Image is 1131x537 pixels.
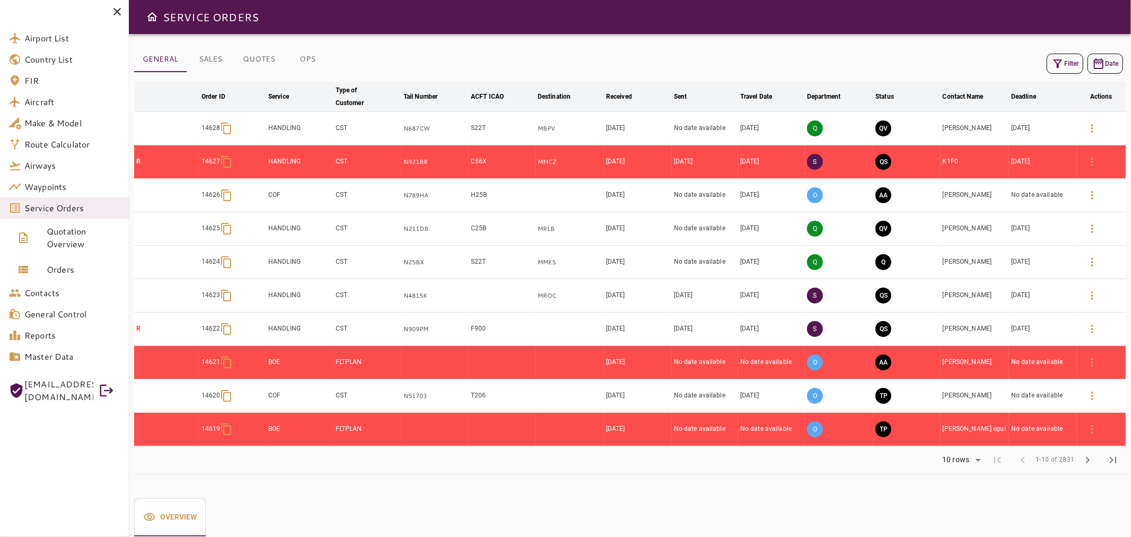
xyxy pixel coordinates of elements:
p: 14620 [201,391,221,400]
p: N211DB [404,224,467,233]
div: Tail Number [404,90,437,103]
button: AWAITING ASSIGNMENT [875,187,891,203]
td: No date available [672,379,738,413]
span: Department [807,90,854,103]
div: Contact Name [943,90,984,103]
div: Type of Customer [336,84,385,109]
td: [DATE] [1009,212,1077,246]
td: [PERSON_NAME] [941,212,1010,246]
button: TRIP PREPARATION [875,388,891,404]
td: [PERSON_NAME] [941,379,1010,413]
button: Details [1080,116,1105,141]
p: 14622 [201,324,221,333]
p: MBPV [538,124,602,133]
span: chevron_right [1081,454,1094,466]
p: MMES [538,258,602,267]
span: ACFT ICAO [471,90,518,103]
button: Details [1080,183,1105,208]
p: 14626 [201,190,221,200]
span: Airways [24,159,120,172]
button: Details [1080,216,1105,241]
span: Travel Date [740,90,786,103]
button: QUOTE SENT [875,321,891,337]
td: [DATE] [672,313,738,346]
span: Make & Model [24,117,120,129]
td: HANDLING [266,145,334,179]
td: [DATE] [604,346,672,379]
td: [DATE] [604,179,672,212]
span: last_page [1107,454,1119,466]
p: O [807,388,823,404]
td: CST [334,145,401,179]
td: No date available [1009,379,1077,413]
td: HANDLING [266,212,334,246]
span: Status [875,90,908,103]
span: Master Data [24,350,120,363]
td: [DATE] [1009,279,1077,313]
td: CST [334,279,401,313]
td: [DATE] [1009,313,1077,346]
button: Details [1080,316,1105,342]
p: R [136,157,197,166]
span: Order ID [201,90,239,103]
p: N4815K [404,291,467,300]
button: QUOTING [875,254,891,270]
p: 14621 [201,358,221,367]
span: Tail Number [404,90,451,103]
button: QUOTES [234,47,284,72]
div: ACFT ICAO [471,90,504,103]
td: [DATE] [738,112,805,145]
span: Service Orders [24,202,120,214]
span: Last Page [1100,447,1126,473]
td: H25B [469,179,536,212]
td: FLTPLAN [334,413,401,446]
div: Sent [674,90,687,103]
td: HANDLING [266,246,334,279]
td: [DATE] [604,246,672,279]
span: Quotation Overview [47,225,120,250]
p: O [807,187,823,203]
td: CST [334,212,401,246]
span: Route Calculator [24,138,120,151]
td: [DATE] [738,246,805,279]
span: 1-10 of 2831 [1036,455,1075,465]
button: TRIP PREPARATION [875,421,891,437]
button: GENERAL [134,47,187,72]
td: FLTPLAN [334,346,401,379]
span: Sent [674,90,701,103]
button: Details [1080,283,1105,308]
td: No date available [672,179,738,212]
button: Details [1080,383,1105,409]
td: [PERSON_NAME] [941,179,1010,212]
td: T206 [469,379,536,413]
button: OPS [284,47,331,72]
td: [DATE] [672,145,738,179]
div: Order ID [201,90,225,103]
button: Filter [1047,54,1083,74]
td: S22T [469,246,536,279]
td: No date available [672,246,738,279]
td: No date available [1009,413,1077,446]
div: basic tabs example [134,47,331,72]
td: [DATE] [604,112,672,145]
td: [DATE] [1009,246,1077,279]
td: [DATE] [1009,112,1077,145]
td: CST [334,313,401,346]
p: S [807,288,823,304]
span: Country List [24,53,120,66]
td: [DATE] [738,179,805,212]
p: 14624 [201,257,221,266]
button: Details [1080,149,1105,175]
td: No date available [672,112,738,145]
td: C56X [469,145,536,179]
p: 14623 [201,291,221,300]
button: Details [1080,350,1105,375]
button: Overview [134,498,206,536]
td: No date available [672,413,738,446]
td: [DATE] [604,413,672,446]
p: 14627 [201,157,221,166]
td: [DATE] [604,279,672,313]
td: BOE [266,346,334,379]
div: Travel Date [740,90,772,103]
span: General Control [24,308,120,321]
